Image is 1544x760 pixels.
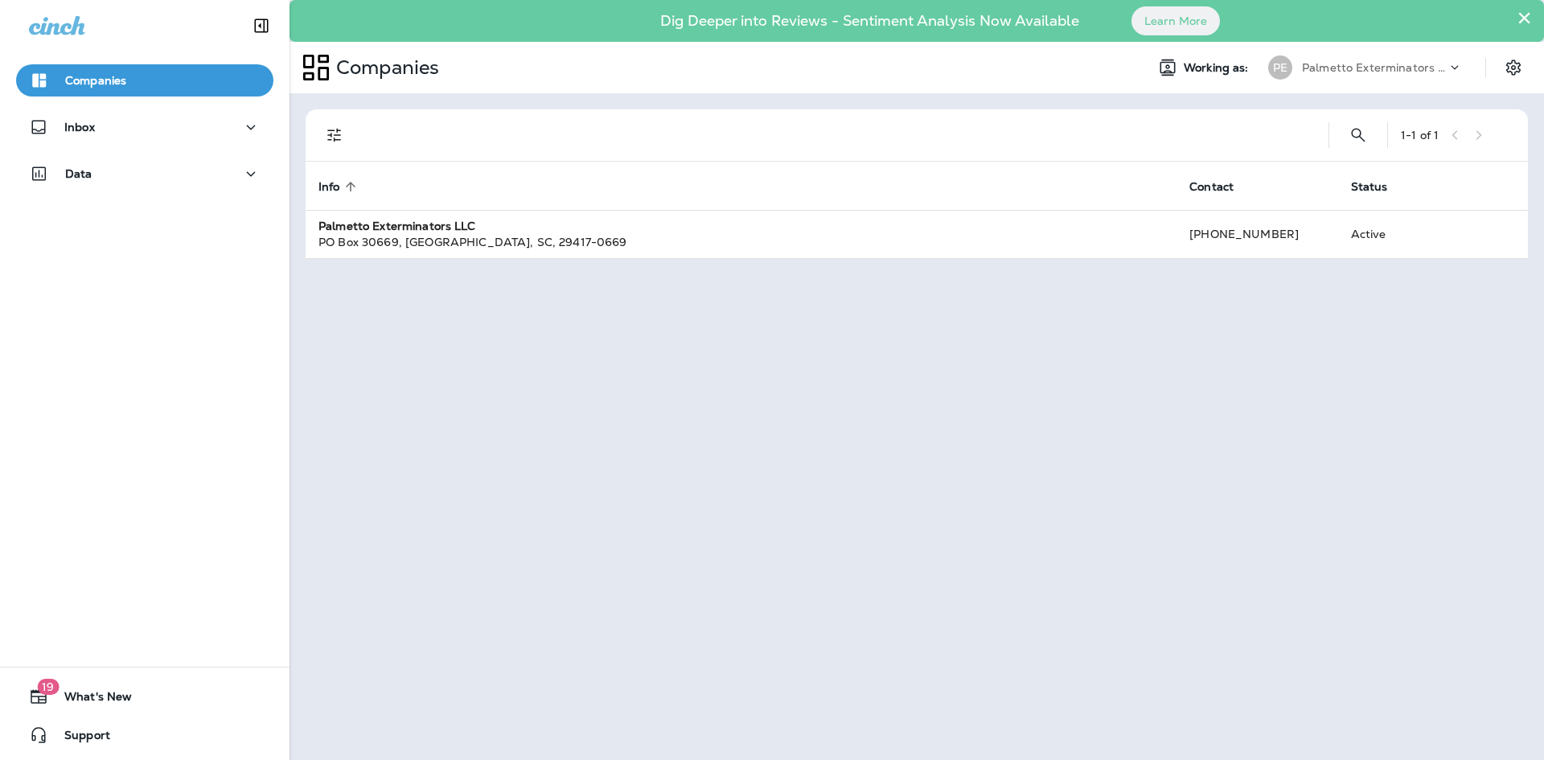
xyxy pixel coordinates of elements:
[318,219,476,233] strong: Palmetto Exterminators LLC
[1517,5,1532,31] button: Close
[65,74,126,87] p: Companies
[318,180,340,194] span: Info
[16,719,273,751] button: Support
[318,119,351,151] button: Filters
[1342,119,1374,151] button: Search Companies
[330,55,439,80] p: Companies
[64,121,95,134] p: Inbox
[1401,129,1439,142] div: 1 - 1 of 1
[1338,210,1441,258] td: Active
[16,158,273,190] button: Data
[318,234,1164,250] div: PO Box 30669 , [GEOGRAPHIC_DATA] , SC , 29417-0669
[37,679,59,695] span: 19
[48,690,132,709] span: What's New
[1351,179,1409,194] span: Status
[1131,6,1220,35] button: Learn More
[318,179,361,194] span: Info
[614,18,1126,23] p: Dig Deeper into Reviews - Sentiment Analysis Now Available
[16,111,273,143] button: Inbox
[16,680,273,713] button: 19What's New
[48,729,110,748] span: Support
[1184,61,1252,75] span: Working as:
[16,64,273,97] button: Companies
[1302,61,1447,74] p: Palmetto Exterminators LLC
[1351,180,1388,194] span: Status
[1268,55,1292,80] div: PE
[1189,180,1234,194] span: Contact
[1499,53,1528,82] button: Settings
[239,10,284,42] button: Collapse Sidebar
[65,167,92,180] p: Data
[1189,179,1254,194] span: Contact
[1189,227,1299,241] span: [PHONE_NUMBER]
